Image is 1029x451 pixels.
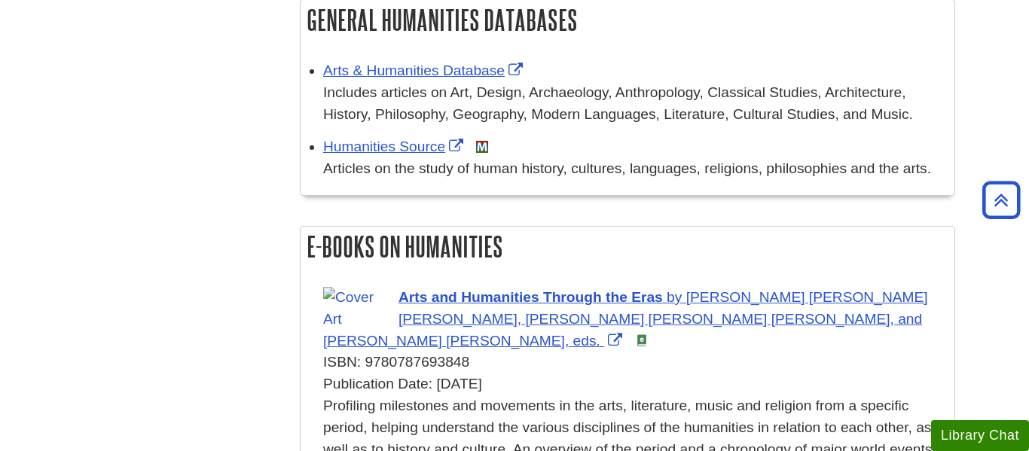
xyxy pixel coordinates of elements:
span: Arts and Humanities Through the Eras [398,289,663,305]
span: [PERSON_NAME] [PERSON_NAME] [PERSON_NAME], [PERSON_NAME] [PERSON_NAME] [PERSON_NAME], and [PERSON... [323,289,928,349]
h2: E-books on Humanities [301,227,954,267]
a: Link opens in new window [323,289,928,349]
span: by [667,289,682,305]
img: Cover Art [323,287,391,331]
p: Articles on the study of human history, cultures, languages, religions, philosophies and the arts. [323,158,947,180]
a: Link opens in new window [323,62,527,78]
div: Publication Date: [DATE] [323,373,947,395]
button: Library Chat [931,420,1029,451]
a: Back to Top [977,190,1025,210]
img: e-Book [636,334,648,346]
a: Link opens in new window [323,139,467,154]
div: Includes articles on Art, Design, Archaeology, Anthropology, Classical Studies, Architecture, His... [323,82,947,126]
div: ISBN: 9780787693848 [323,352,947,373]
img: MeL (Michigan electronic Library) [476,141,488,153]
